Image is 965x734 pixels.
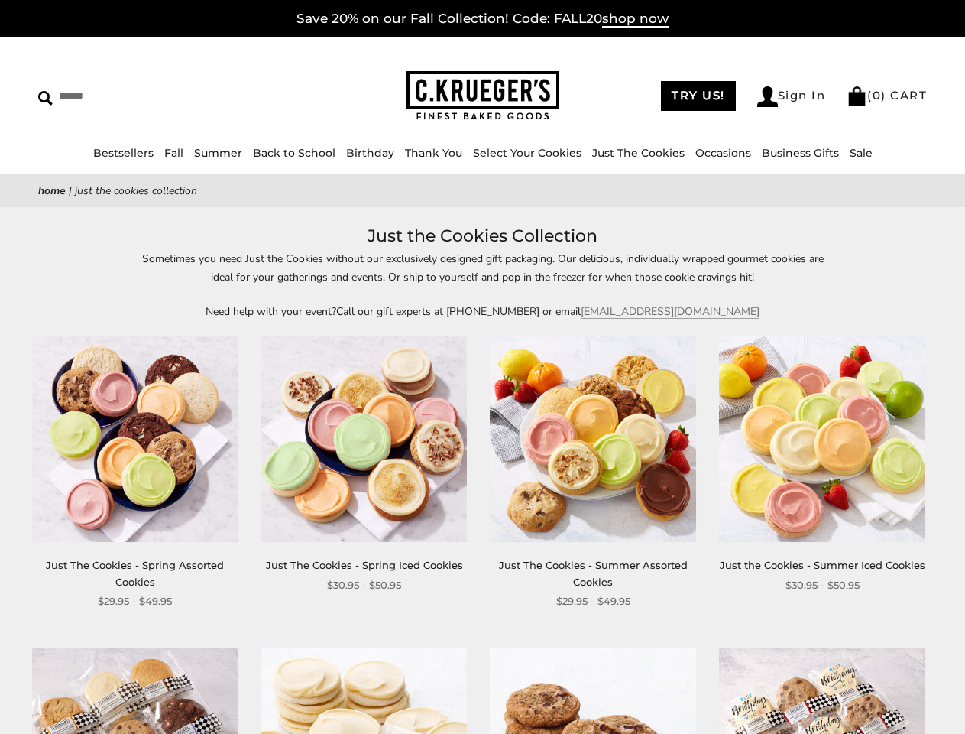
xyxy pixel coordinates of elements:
[93,146,154,160] a: Bestsellers
[131,250,834,285] p: Sometimes you need Just the Cookies without our exclusively designed gift packaging. Our deliciou...
[847,88,927,102] a: (0) CART
[346,146,394,160] a: Birthday
[473,146,581,160] a: Select Your Cookies
[499,559,688,587] a: Just The Cookies - Summer Assorted Cookies
[327,577,401,593] span: $30.95 - $50.95
[762,146,839,160] a: Business Gifts
[75,183,197,198] span: Just the Cookies Collection
[847,86,867,106] img: Bag
[261,336,468,542] img: Just The Cookies - Spring Iced Cookies
[194,146,242,160] a: Summer
[757,86,778,107] img: Account
[602,11,669,28] span: shop now
[61,222,904,250] h1: Just the Cookies Collection
[336,304,581,319] span: Call our gift experts at [PHONE_NUMBER] or email
[38,183,66,198] a: Home
[38,84,241,108] input: Search
[850,146,873,160] a: Sale
[131,303,834,320] p: Need help with your event?
[296,11,669,28] a: Save 20% on our Fall Collection! Code: FALL20shop now
[592,146,685,160] a: Just The Cookies
[46,559,224,587] a: Just The Cookies - Spring Assorted Cookies
[695,146,751,160] a: Occasions
[873,88,882,102] span: 0
[406,71,559,121] img: C.KRUEGER'S
[98,593,172,609] span: $29.95 - $49.95
[69,183,72,198] span: |
[757,86,826,107] a: Sign In
[490,336,696,542] img: Just The Cookies - Summer Assorted Cookies
[405,146,462,160] a: Thank You
[32,336,238,542] img: Just The Cookies - Spring Assorted Cookies
[719,336,925,542] img: Just the Cookies - Summer Iced Cookies
[661,81,736,111] a: TRY US!
[581,304,759,319] a: [EMAIL_ADDRESS][DOMAIN_NAME]
[38,182,927,200] nav: breadcrumbs
[266,559,463,571] a: Just The Cookies - Spring Iced Cookies
[253,146,335,160] a: Back to School
[38,91,53,106] img: Search
[556,593,630,609] span: $29.95 - $49.95
[785,577,860,593] span: $30.95 - $50.95
[164,146,183,160] a: Fall
[720,559,925,571] a: Just the Cookies - Summer Iced Cookies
